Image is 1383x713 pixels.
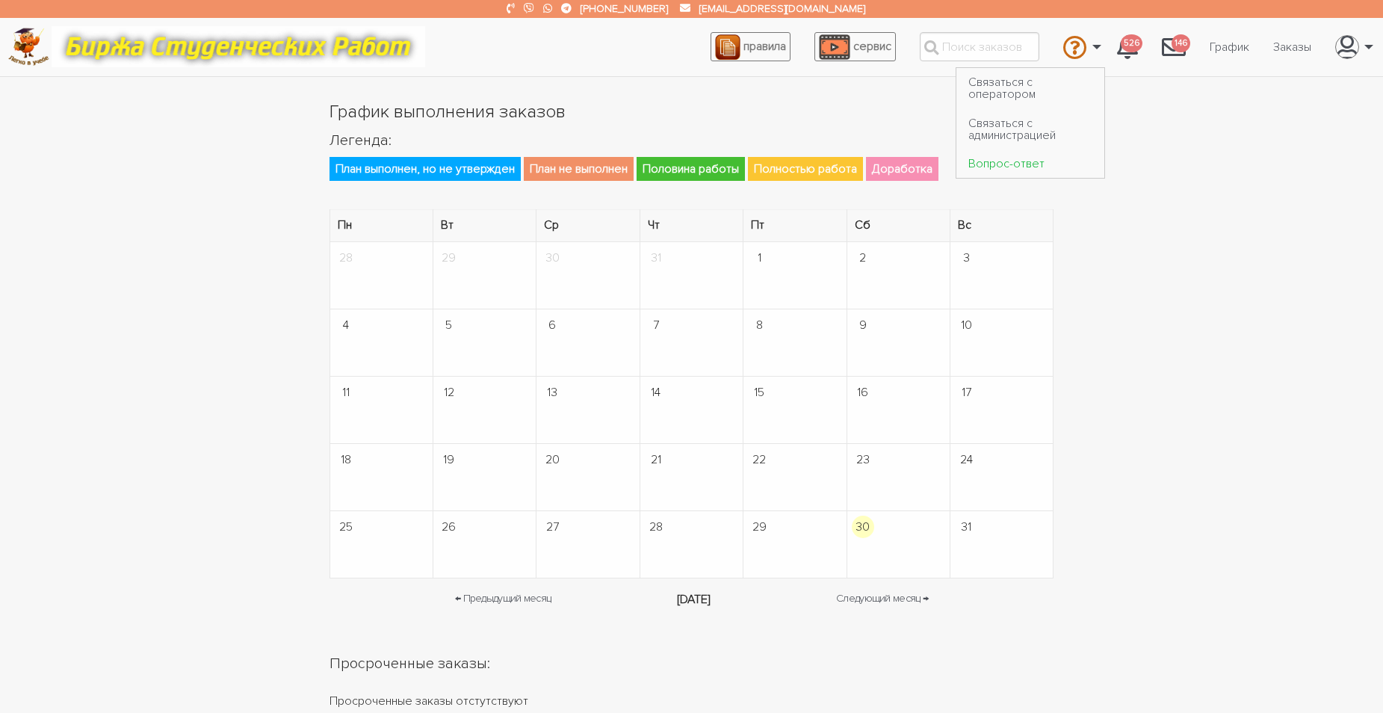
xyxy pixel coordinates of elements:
[852,314,874,336] span: 9
[8,28,49,66] img: logo-c4363faeb99b52c628a42810ed6dfb4293a56d4e4775eb116515dfe7f33672af.png
[956,68,1104,108] a: Связаться с оператором
[536,210,640,242] th: Ср
[52,26,425,67] img: motto-12e01f5a76059d5f6a28199ef077b1f78e012cfde436ab5cf1d4517935686d32.gif
[677,590,711,608] span: [DATE]
[748,314,770,336] span: 8
[950,210,1054,242] th: Вс
[329,210,433,242] th: Пн
[1105,27,1150,67] a: 526
[814,32,896,61] a: сервис
[541,247,563,269] span: 30
[852,247,874,269] span: 2
[645,448,667,471] span: 21
[645,516,667,538] span: 28
[715,34,740,60] img: agreement_icon-feca34a61ba7f3d1581b08bc946b2ec1ccb426f67415f344566775c155b7f62c.png
[1198,33,1261,61] a: График
[748,448,770,471] span: 22
[645,314,667,336] span: 7
[711,32,790,61] a: правила
[1150,27,1198,67] a: 146
[955,448,977,471] span: 24
[335,247,357,269] span: 28
[335,448,357,471] span: 18
[852,448,874,471] span: 23
[1121,34,1142,53] span: 526
[955,516,977,538] span: 31
[438,448,460,471] span: 19
[455,590,551,608] a: ← Предыдущий месяц
[748,247,770,269] span: 1
[1261,33,1323,61] a: Заказы
[743,39,786,54] span: правила
[541,516,563,538] span: 27
[955,314,977,336] span: 10
[853,39,891,54] span: сервис
[847,210,950,242] th: Сб
[699,2,865,15] a: [EMAIL_ADDRESS][DOMAIN_NAME]
[541,448,563,471] span: 20
[920,32,1039,61] input: Поиск заказов
[852,516,874,538] span: 30
[645,247,667,269] span: 31
[956,108,1104,149] a: Связаться с администрацией
[819,34,850,60] img: play_icon-49f7f135c9dc9a03216cfdbccbe1e3994649169d890fb554cedf0eac35a01ba8.png
[748,157,863,181] span: Полностью работа
[852,381,874,404] span: 16
[329,130,1054,151] h2: Легенда:
[836,590,928,608] a: Следующий месяц →
[329,692,528,710] div: Просроченные заказы отстутствуют
[335,381,357,404] span: 11
[748,516,770,538] span: 29
[645,381,667,404] span: 14
[438,381,460,404] span: 12
[438,247,460,269] span: 29
[541,381,563,404] span: 13
[640,210,743,242] th: Чт
[1172,34,1190,53] span: 146
[956,149,1104,178] a: Вопрос-ответ
[329,653,1054,674] h2: Просроченные заказы:
[955,247,977,269] span: 3
[866,157,938,181] span: Доработка
[524,157,634,181] span: План не выполнен
[748,381,770,404] span: 15
[438,314,460,336] span: 5
[637,157,745,181] span: Половина работы
[329,157,521,181] span: План выполнен, но не утвержден
[581,2,668,15] a: [PHONE_NUMBER]
[433,210,536,242] th: Вт
[743,210,847,242] th: Пт
[329,99,1054,125] h1: График выполнения заказов
[438,516,460,538] span: 26
[541,314,563,336] span: 6
[955,381,977,404] span: 17
[335,314,357,336] span: 4
[335,516,357,538] span: 25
